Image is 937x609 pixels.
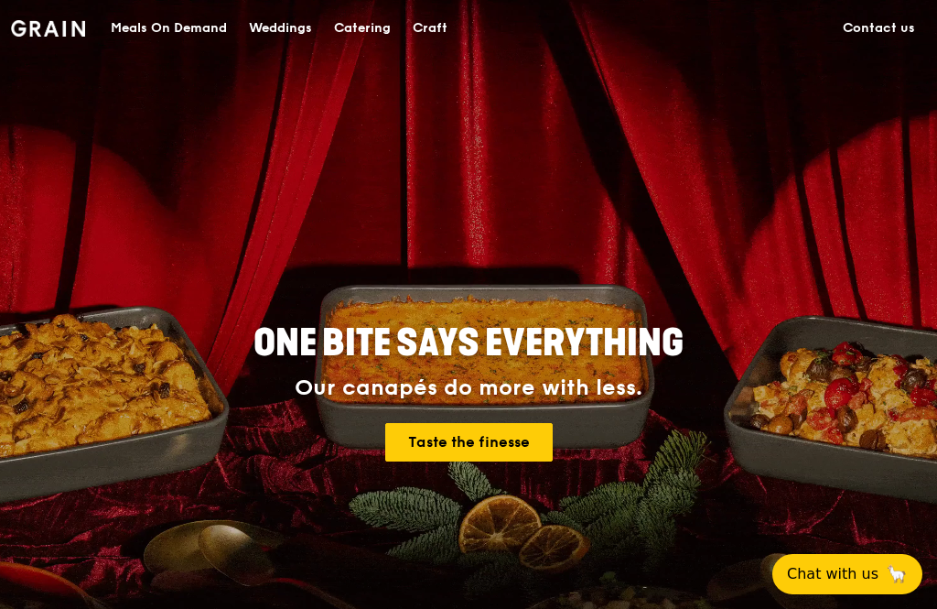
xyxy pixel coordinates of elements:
[152,375,784,401] div: Our canapés do more with less.
[413,1,447,56] div: Craft
[238,1,323,56] a: Weddings
[402,1,458,56] a: Craft
[323,1,402,56] a: Catering
[787,563,878,585] span: Chat with us
[832,1,926,56] a: Contact us
[249,1,312,56] div: Weddings
[772,554,922,594] button: Chat with us🦙
[11,20,85,37] img: Grain
[886,563,908,585] span: 🦙
[253,321,684,365] span: ONE BITE SAYS EVERYTHING
[385,423,553,462] a: Taste the finesse
[334,1,391,56] div: Catering
[111,1,227,56] div: Meals On Demand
